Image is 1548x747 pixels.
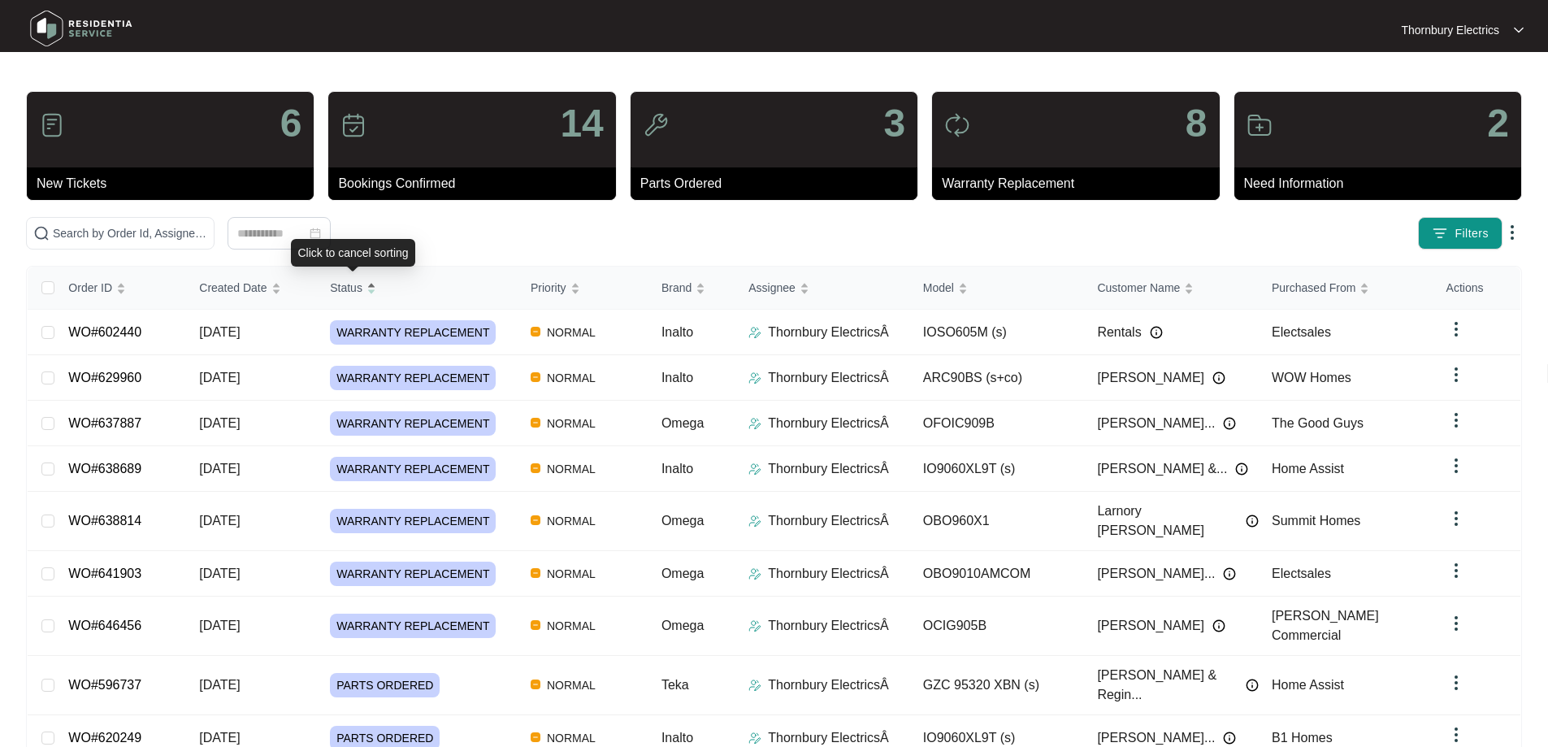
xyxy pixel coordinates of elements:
img: dropdown arrow [1446,725,1466,745]
a: WO#646456 [68,619,141,632]
span: The Good Guys [1272,416,1364,430]
p: Thornbury ElectricsÂ [768,323,889,342]
span: Teka [661,678,689,692]
span: Home Assist [1272,462,1344,476]
img: Vercel Logo [531,372,540,382]
img: Info icon [1223,417,1236,430]
span: NORMAL [540,459,602,479]
span: Electsales [1272,567,1331,580]
p: 3 [883,104,905,143]
span: B1 Homes [1272,731,1333,745]
span: Summit Homes [1272,514,1360,528]
img: icon [944,112,970,138]
th: Brand [648,267,735,310]
span: [DATE] [199,462,240,476]
img: Assigner Icon [748,463,761,476]
span: [PERSON_NAME] & Regin... [1097,666,1238,705]
span: [PERSON_NAME]... [1097,414,1215,433]
img: Assigner Icon [748,515,761,528]
td: OFOIC909B [910,401,1085,446]
img: Vercel Logo [531,418,540,428]
img: Vercel Logo [531,732,540,742]
span: [PERSON_NAME] &... [1097,459,1227,479]
span: NORMAL [540,368,602,388]
img: Assigner Icon [748,679,761,692]
span: Home Assist [1272,678,1344,692]
span: Omega [661,514,704,528]
span: WARRANTY REPLACEMENT [330,509,496,533]
img: Vercel Logo [531,620,540,630]
img: dropdown arrow [1446,410,1466,430]
a: WO#637887 [68,416,141,430]
p: Thornbury ElectricsÂ [768,368,889,388]
img: dropdown arrow [1446,319,1466,339]
a: WO#620249 [68,731,141,745]
span: [DATE] [199,416,240,430]
th: Customer Name [1084,267,1259,310]
span: NORMAL [540,675,602,695]
span: NORMAL [540,564,602,584]
span: [DATE] [199,325,240,339]
span: [PERSON_NAME] [1097,368,1204,388]
a: WO#638689 [68,462,141,476]
p: Thornbury ElectricsÂ [768,675,889,695]
a: WO#638814 [68,514,141,528]
span: NORMAL [540,414,602,433]
span: Inalto [661,731,693,745]
img: Info icon [1223,567,1236,580]
td: IO9060XL9T (s) [910,446,1085,492]
th: Model [910,267,1085,310]
img: dropdown arrow [1446,365,1466,384]
span: [DATE] [199,678,240,692]
p: Warranty Replacement [942,174,1219,193]
img: Vercel Logo [531,515,540,525]
span: Rentals [1097,323,1141,342]
p: Need Information [1244,174,1521,193]
a: WO#629960 [68,371,141,384]
span: NORMAL [540,323,602,342]
td: OCIG905B [910,597,1085,656]
span: Customer Name [1097,279,1180,297]
img: residentia service logo [24,4,138,53]
span: [DATE] [199,371,240,384]
img: Assigner Icon [748,567,761,580]
img: Vercel Logo [531,680,540,689]
p: Bookings Confirmed [338,174,615,193]
p: 8 [1186,104,1208,143]
span: Omega [661,416,704,430]
p: Thornbury ElectricsÂ [768,511,889,531]
span: [DATE] [199,514,240,528]
td: OBO960X1 [910,492,1085,551]
span: Inalto [661,325,693,339]
img: icon [39,112,65,138]
th: Order ID [55,267,186,310]
img: dropdown arrow [1446,561,1466,580]
p: Thornbury ElectricsÂ [768,564,889,584]
img: filter icon [1432,225,1448,241]
span: WARRANTY REPLACEMENT [330,457,496,481]
img: Info icon [1223,732,1236,745]
span: PARTS ORDERED [330,673,440,697]
p: Thornbury Electrics [1401,22,1499,38]
span: Omega [661,619,704,632]
img: dropdown arrow [1502,223,1522,242]
span: Inalto [661,462,693,476]
span: Purchased From [1272,279,1355,297]
a: WO#641903 [68,567,141,580]
th: Purchased From [1259,267,1433,310]
td: GZC 95320 XBN (s) [910,656,1085,715]
img: Info icon [1212,371,1225,384]
td: OBO9010AMCOM [910,551,1085,597]
img: Info icon [1235,463,1248,476]
p: New Tickets [37,174,314,193]
img: dropdown arrow [1514,26,1524,34]
span: WARRANTY REPLACEMENT [330,411,496,436]
img: Vercel Logo [531,327,540,337]
span: WARRANTY REPLACEMENT [330,320,496,345]
p: 2 [1487,104,1509,143]
span: [DATE] [199,731,240,745]
span: WOW Homes [1272,371,1351,384]
th: Assignee [735,267,910,310]
p: Thornbury ElectricsÂ [768,459,889,479]
td: IOSO605M (s) [910,310,1085,355]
